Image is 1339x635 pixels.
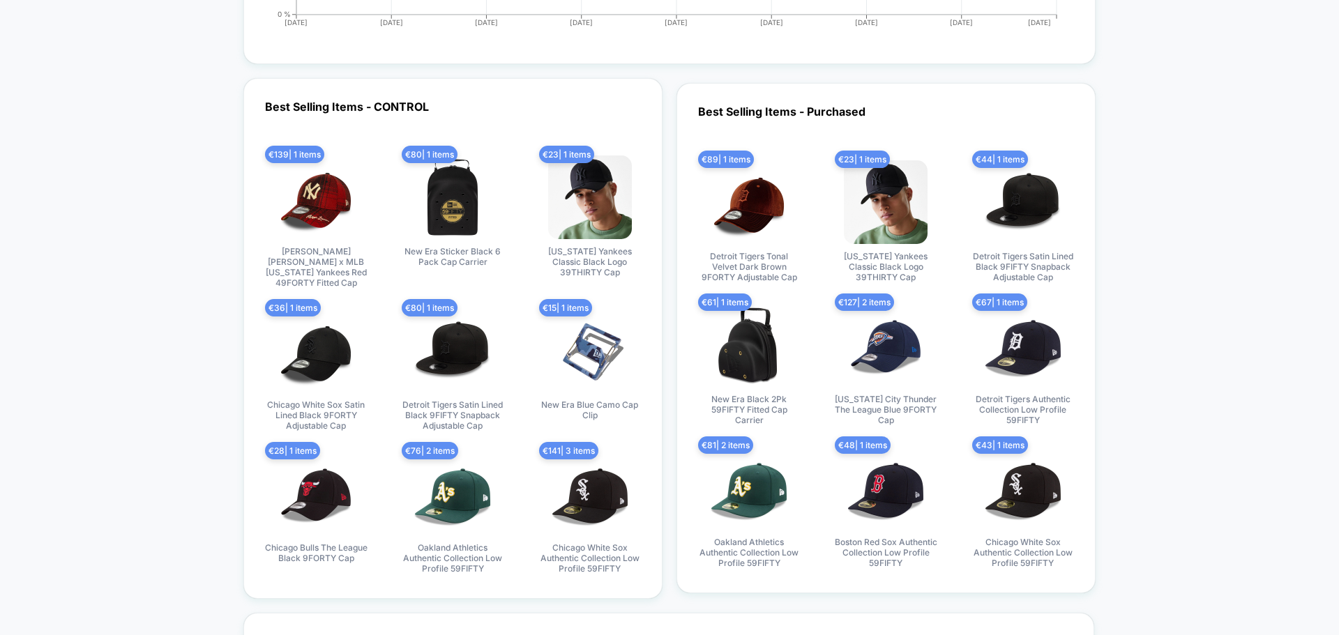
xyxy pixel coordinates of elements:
span: € 61 | 1 items [698,293,752,311]
span: Chicago Bulls The League Black 9FORTY Cap [264,542,368,563]
img: produt [844,303,928,387]
span: € 15 | 1 items [539,299,592,316]
img: produt [411,155,494,239]
tspan: [DATE] [379,18,402,26]
img: produt [707,303,791,387]
span: [PERSON_NAME] [PERSON_NAME] x MLB [US_STATE] Yankees Red 49FORTY Fitted Cap [264,246,368,288]
img: produt [548,155,632,239]
tspan: [DATE] [855,18,878,26]
span: Chicago White Sox Satin Lined Black 9FORTY Adjustable Cap [264,399,368,431]
span: [US_STATE] Yankees Classic Black Logo 39THIRTY Cap [833,251,938,282]
span: € 23 | 1 items [539,146,594,163]
img: produt [844,446,928,530]
span: Chicago White Sox Authentic Collection Low Profile 59FIFTY [538,542,642,574]
span: € 67 | 1 items [972,293,1027,311]
span: Detroit Tigers Tonal Velvet Dark Brown 9FORTY Adjustable Cap [697,251,801,282]
span: € 23 | 1 items [835,151,890,168]
span: Oakland Athletics Authentic Collection Low Profile 59FIFTY [400,542,505,574]
span: [US_STATE] City Thunder The League Blue 9FORTY Cap [833,394,938,425]
span: Oakland Athletics Authentic Collection Low Profile 59FIFTY [697,537,801,568]
span: Boston Red Sox Authentic Collection Low Profile 59FIFTY [833,537,938,568]
img: produt [844,160,928,244]
tspan: [DATE] [951,18,974,26]
span: € 139 | 1 items [265,146,324,163]
span: € 80 | 1 items [402,299,457,316]
span: € 43 | 1 items [972,436,1028,454]
span: New Era Black 2Pk 59FIFTY Fitted Cap Carrier [697,394,801,425]
img: produt [707,446,791,530]
span: € 141 | 3 items [539,442,598,459]
img: produt [981,446,1065,530]
tspan: [DATE] [570,18,593,26]
span: [US_STATE] Yankees Classic Black Logo 39THIRTY Cap [538,246,642,277]
tspan: [DATE] [760,18,783,26]
span: Chicago White Sox Authentic Collection Low Profile 59FIFTY [971,537,1075,568]
span: New Era Blue Camo Cap Clip [538,399,642,420]
span: € 36 | 1 items [265,299,321,316]
img: produt [274,155,358,239]
span: Detroit Tigers Satin Lined Black 9FIFTY Snapback Adjustable Cap [400,399,505,431]
img: produt [274,309,358,392]
img: produt [411,309,494,392]
span: € 89 | 1 items [698,151,754,168]
span: € 48 | 1 items [835,436,891,454]
img: produt [548,452,632,535]
tspan: [DATE] [285,18,308,26]
span: Detroit Tigers Authentic Collection Low Profile 59FIFTY [971,394,1075,425]
tspan: 0 % [278,10,291,18]
span: € 76 | 2 items [402,442,458,459]
tspan: [DATE] [1029,18,1052,26]
tspan: [DATE] [665,18,688,26]
img: produt [548,309,632,392]
span: € 81 | 2 items [698,436,753,454]
img: produt [981,160,1065,244]
span: € 127 | 2 items [835,293,894,311]
span: Detroit Tigers Satin Lined Black 9FIFTY Snapback Adjustable Cap [971,251,1075,282]
span: € 44 | 1 items [972,151,1028,168]
img: produt [411,452,494,535]
img: produt [707,160,791,244]
span: € 28 | 1 items [265,442,320,459]
tspan: [DATE] [475,18,498,26]
span: € 80 | 1 items [402,146,457,163]
span: New Era Sticker Black 6 Pack Cap Carrier [400,246,505,267]
img: produt [274,452,358,535]
img: produt [981,303,1065,387]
